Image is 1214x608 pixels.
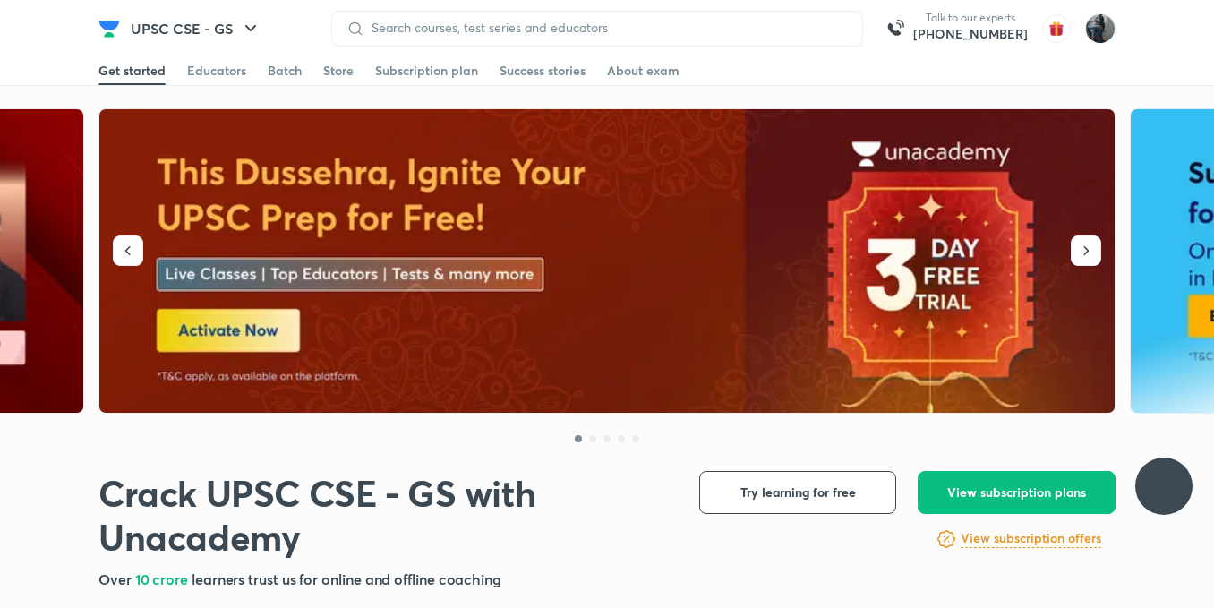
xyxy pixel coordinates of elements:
[98,62,166,80] div: Get started
[98,56,166,85] a: Get started
[1085,13,1116,44] img: Komal
[98,18,120,39] img: Company Logo
[699,471,896,514] button: Try learning for free
[500,62,586,80] div: Success stories
[913,11,1028,25] p: Talk to our experts
[500,56,586,85] a: Success stories
[187,56,246,85] a: Educators
[98,471,671,559] h1: Crack UPSC CSE - GS with Unacademy
[323,56,354,85] a: Store
[268,56,302,85] a: Batch
[135,569,192,588] span: 10 crore
[607,56,680,85] a: About exam
[1042,14,1071,43] img: avatar
[961,529,1101,548] h6: View subscription offers
[268,62,302,80] div: Batch
[364,21,848,35] input: Search courses, test series and educators
[375,62,478,80] div: Subscription plan
[1153,475,1175,497] img: ttu
[120,11,272,47] button: UPSC CSE - GS
[961,528,1101,550] a: View subscription offers
[192,569,501,588] span: learners trust us for online and offline coaching
[323,62,354,80] div: Store
[375,56,478,85] a: Subscription plan
[913,25,1028,43] a: [PHONE_NUMBER]
[607,62,680,80] div: About exam
[187,62,246,80] div: Educators
[98,569,135,588] span: Over
[740,484,856,501] span: Try learning for free
[947,484,1086,501] span: View subscription plans
[877,11,913,47] img: call-us
[918,471,1116,514] button: View subscription plans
